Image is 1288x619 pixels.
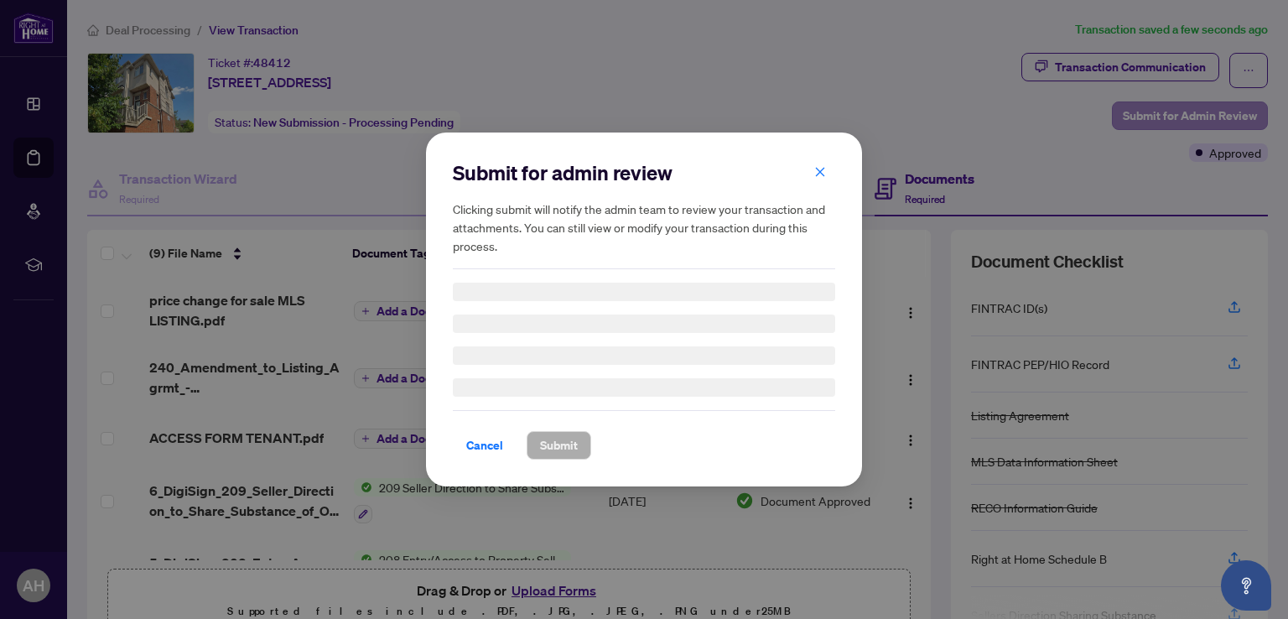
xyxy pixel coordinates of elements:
[814,166,826,178] span: close
[1221,560,1271,611] button: Open asap
[453,431,517,460] button: Cancel
[527,431,591,460] button: Submit
[466,432,503,459] span: Cancel
[453,159,835,186] h2: Submit for admin review
[453,200,835,255] h5: Clicking submit will notify the admin team to review your transaction and attachments. You can st...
